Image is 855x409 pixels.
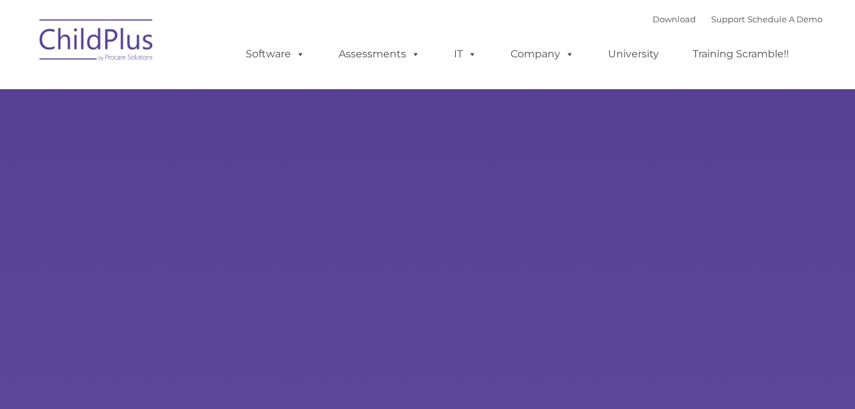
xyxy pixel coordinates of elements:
a: Support [711,14,745,24]
a: Download [653,14,696,24]
a: University [595,41,672,67]
font: | [653,14,823,24]
a: Software [233,41,318,67]
a: IT [441,41,490,67]
img: ChildPlus by Procare Solutions [33,10,160,74]
a: Training Scramble!! [680,41,802,67]
a: Assessments [326,41,433,67]
a: Schedule A Demo [747,14,823,24]
a: Company [498,41,587,67]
